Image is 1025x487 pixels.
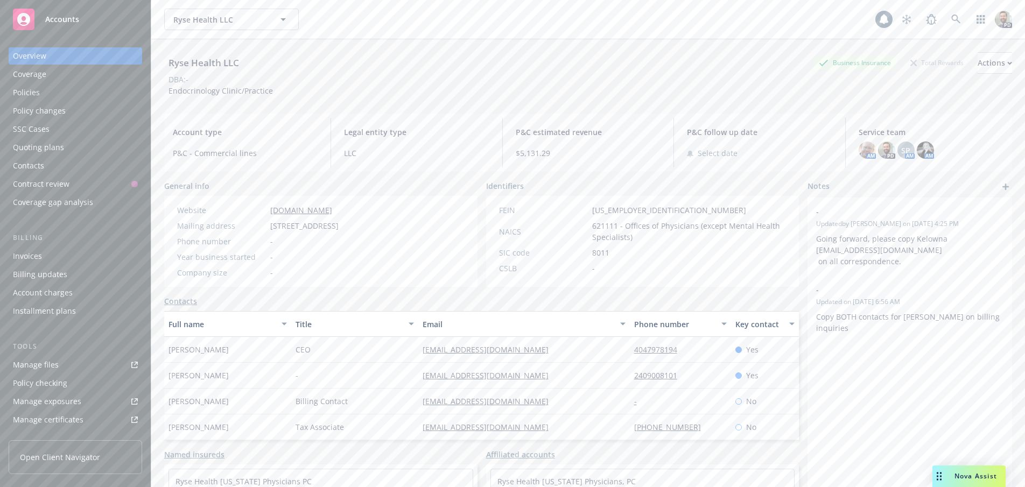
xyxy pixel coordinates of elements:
[954,471,997,481] span: Nova Assist
[296,396,348,407] span: Billing Contact
[9,429,142,447] a: Manage BORs
[816,297,1003,307] span: Updated on [DATE] 6:56 AM
[9,341,142,352] div: Tools
[13,175,69,193] div: Contract review
[169,421,229,433] span: [PERSON_NAME]
[173,126,318,138] span: Account type
[9,194,142,211] a: Coverage gap analysis
[735,319,783,330] div: Key contact
[177,267,266,278] div: Company size
[291,311,418,337] button: Title
[731,311,799,337] button: Key contact
[13,356,59,373] div: Manage files
[270,251,273,263] span: -
[592,220,787,243] span: 621111 - Offices of Physicians (except Mental Health Specialists)
[698,147,738,159] span: Select date
[13,248,42,265] div: Invoices
[418,311,630,337] button: Email
[296,421,344,433] span: Tax Associate
[164,9,299,30] button: Ryse Health LLC
[164,56,243,70] div: Ryse Health LLC
[9,393,142,410] a: Manage exposures
[816,233,1003,267] p: Going forward, please copy Kelowna [EMAIL_ADDRESS][DOMAIN_NAME] on all correspondence.
[13,194,93,211] div: Coverage gap analysis
[878,142,895,159] img: photo
[296,319,402,330] div: Title
[9,102,142,119] a: Policy changes
[970,9,992,30] a: Switch app
[486,449,555,460] a: Affiliated accounts
[270,220,339,231] span: [STREET_ADDRESS]
[9,66,142,83] a: Coverage
[173,14,266,25] span: Ryse Health LLC
[423,422,557,432] a: [EMAIL_ADDRESS][DOMAIN_NAME]
[13,429,64,447] div: Manage BORs
[592,263,595,274] span: -
[164,311,291,337] button: Full name
[808,180,830,193] span: Notes
[9,175,142,193] a: Contract review
[921,9,942,30] a: Report a Bug
[173,147,318,159] span: P&C - Commercial lines
[896,9,917,30] a: Stop snowing
[13,66,46,83] div: Coverage
[932,465,946,487] div: Drag to move
[296,370,298,381] span: -
[634,370,686,380] a: 2409008101
[999,180,1012,193] a: add
[901,145,910,156] span: SP
[816,219,1003,229] span: Updated by [PERSON_NAME] on [DATE] 4:25 PM
[978,52,1012,74] button: Actions
[592,204,746,216] span: [US_EMPLOYER_IDENTIFICATION_NUMBER]
[746,421,756,433] span: No
[169,344,229,355] span: [PERSON_NAME]
[9,375,142,392] a: Policy checking
[816,206,975,217] span: -
[177,236,266,247] div: Phone number
[808,276,1012,342] div: -Updated on [DATE] 6:56 AMCopy BOTH contacts for [PERSON_NAME] on billing inquiries
[13,266,67,283] div: Billing updates
[499,247,588,258] div: SIC code
[995,11,1012,28] img: photo
[169,370,229,381] span: [PERSON_NAME]
[169,74,188,85] div: DBA: -
[978,53,1012,73] div: Actions
[592,247,609,258] span: 8011
[169,396,229,407] span: [PERSON_NAME]
[13,139,64,156] div: Quoting plans
[816,284,975,295] span: -
[905,56,969,69] div: Total Rewards
[270,267,273,278] span: -
[344,126,489,138] span: Legal entity type
[13,84,40,101] div: Policies
[746,370,759,381] span: Yes
[177,220,266,231] div: Mailing address
[687,126,832,138] span: P&C follow up date
[13,302,76,320] div: Installment plans
[423,319,614,330] div: Email
[177,204,266,216] div: Website
[423,370,557,380] a: [EMAIL_ADDRESS][DOMAIN_NAME]
[20,451,100,463] span: Open Client Navigator
[499,226,588,237] div: NAICS
[13,157,44,174] div: Contacts
[296,344,311,355] span: CEO
[177,251,266,263] div: Year business started
[499,204,588,216] div: FEIN
[13,411,83,428] div: Manage certificates
[270,236,273,247] span: -
[516,126,661,138] span: P&C estimated revenue
[746,344,759,355] span: Yes
[945,9,967,30] a: Search
[9,266,142,283] a: Billing updates
[9,248,142,265] a: Invoices
[13,121,50,138] div: SSC Cases
[13,47,46,65] div: Overview
[9,121,142,138] a: SSC Cases
[630,311,732,337] button: Phone number
[169,86,273,96] span: Endocrinology Clinic/Practice
[344,147,489,159] span: LLC
[164,449,224,460] a: Named insureds
[9,302,142,320] a: Installment plans
[9,157,142,174] a: Contacts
